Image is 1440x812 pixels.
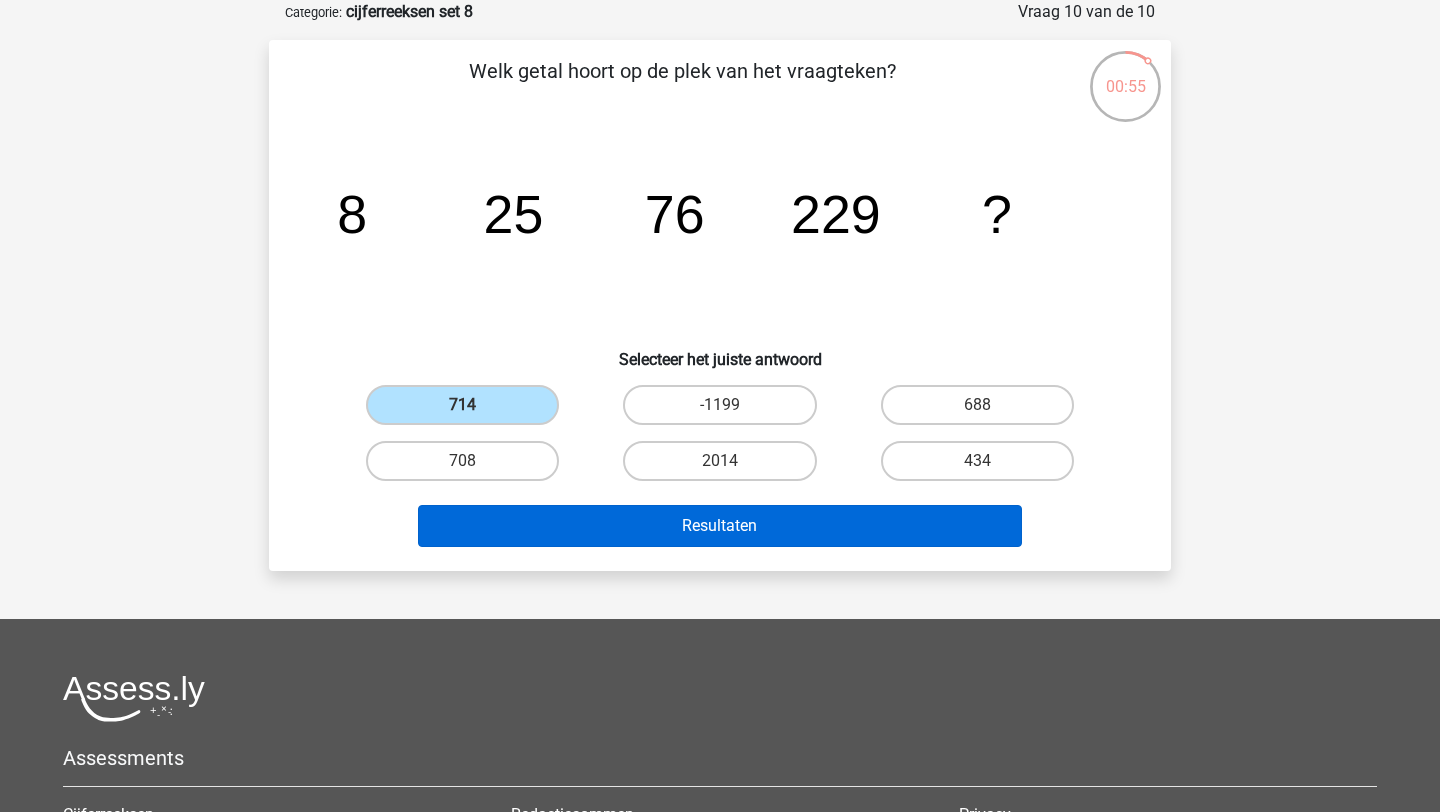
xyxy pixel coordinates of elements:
small: Categorie: [285,5,342,20]
div: 00:55 [1088,49,1163,99]
tspan: 229 [791,184,881,244]
h5: Assessments [63,746,1377,770]
tspan: ? [982,184,1012,244]
tspan: 25 [484,184,544,244]
tspan: 76 [645,184,705,244]
label: 708 [366,441,559,481]
label: 434 [881,441,1074,481]
label: -1199 [623,385,816,425]
tspan: 8 [337,184,367,244]
p: Welk getal hoort op de plek van het vraagteken? [301,56,1064,116]
label: 714 [366,385,559,425]
h6: Selecteer het juiste antwoord [301,334,1139,369]
button: Resultaten [418,505,1023,547]
label: 2014 [623,441,816,481]
img: Assessly logo [63,675,205,722]
strong: cijferreeksen set 8 [346,2,473,21]
label: 688 [881,385,1074,425]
